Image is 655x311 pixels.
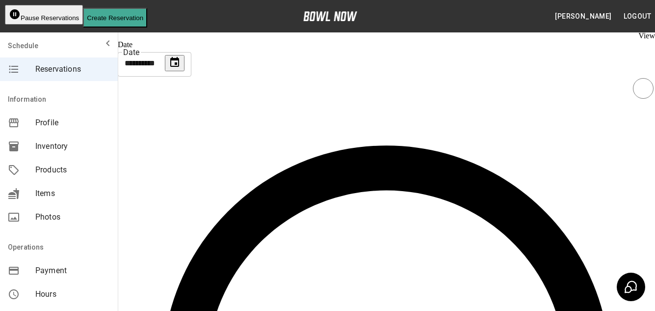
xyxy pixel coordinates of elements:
[638,31,655,40] label: View
[35,288,110,300] span: Hours
[118,40,191,49] label: Date
[551,7,615,26] button: [PERSON_NAME]
[303,11,357,21] img: logo
[620,7,655,26] button: Logout
[35,188,110,199] span: Items
[35,117,110,129] span: Profile
[83,8,147,28] button: Create Reservation
[35,63,110,75] span: Reservations
[165,55,184,71] button: Choose date, selected date is Sep 2, 2025
[35,211,110,223] span: Photos
[35,265,110,277] span: Payment
[5,5,83,25] button: Pause Reservations
[35,141,110,152] span: Inventory
[35,164,110,176] span: Products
